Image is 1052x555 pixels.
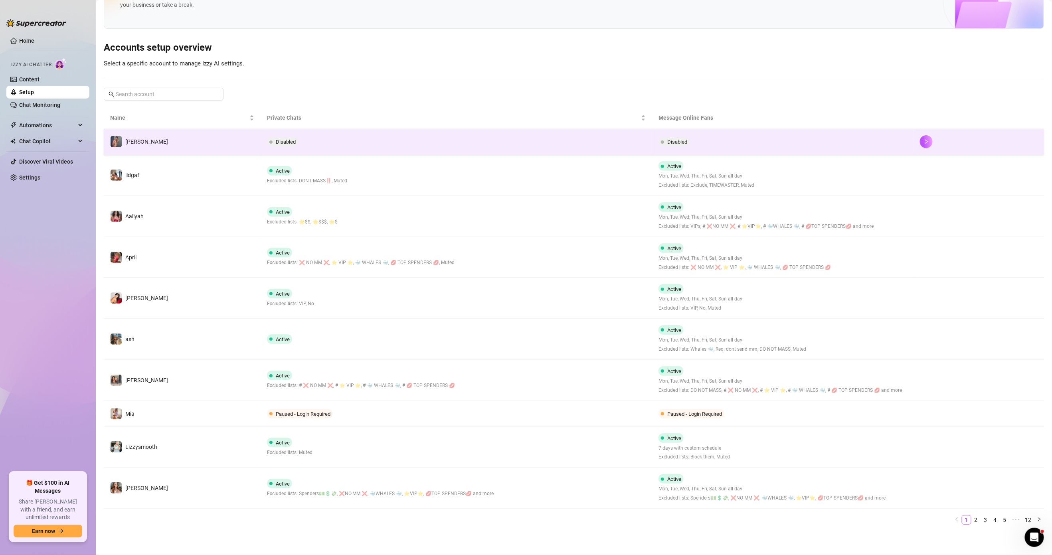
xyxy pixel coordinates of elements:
span: right [1037,517,1042,522]
img: ash [111,334,122,345]
span: Active [276,440,290,446]
span: Earn now [32,528,55,534]
span: Excluded lists: Block them, Muted [658,453,730,461]
span: Excluded lists: Exclude, TIMEWASTER, Muted [658,182,754,189]
li: 3 [981,515,991,525]
span: Active [276,209,290,215]
li: 2 [971,515,981,525]
img: Dominick [111,136,122,147]
span: arrow-right [58,528,64,534]
span: ash [125,336,134,342]
img: logo-BBDzfeDw.svg [6,19,66,27]
img: April [111,252,122,263]
span: April [125,254,136,261]
img: Aaliyah [111,211,122,222]
span: Excluded lists: 🌟️$$, 🌟️$$$, 🌟️$ [267,218,338,226]
span: thunderbolt [10,122,17,128]
a: 3 [981,515,990,524]
span: Excluded lists: DONT MASS‼️, Muted [267,177,347,185]
li: 4 [991,515,1000,525]
span: Active [667,286,681,292]
span: [PERSON_NAME] [125,295,168,301]
button: left [952,515,962,525]
li: 12 [1022,515,1034,525]
span: Chat Copilot [19,135,76,148]
span: 7 days with custom schedule [658,444,730,452]
span: Select a specific account to manage Izzy AI settings. [104,60,244,67]
span: Active [276,481,290,487]
span: Active [276,291,290,297]
button: right [1034,515,1044,525]
span: Mon, Tue, Wed, Thu, Fri, Sat, Sun all day [658,255,831,262]
span: Excluded lists: ❌ NO MM ❌, ⭐️ VIP ⭐️, 🐳 WHALES 🐳, 💋 TOP SPENDERS 💋, Muted [267,259,455,267]
button: Earn nowarrow-right [14,525,82,537]
span: Mon, Tue, Wed, Thu, Fri, Sat, Sun all day [658,377,902,385]
a: 2 [972,515,981,524]
span: Excluded lists: Spenders💵💲💸, ❌NO MM ❌, 🐳WHALES 🐳, ⭐️VIP⭐️, 💋TOP SPENDERS💋 and more [658,494,886,502]
a: Setup [19,89,34,95]
button: right [920,135,933,148]
span: Mon, Tue, Wed, Thu, Fri, Sat, Sun all day [658,172,754,180]
li: Next Page [1034,515,1044,525]
span: Excluded lists: VIPs, # ❌NO MM ❌, # ⭐️VIP⭐️, # 🐳WHALES 🐳, # 💋TOP SPENDERS💋 and more [658,223,874,230]
span: [PERSON_NAME] [125,377,168,383]
span: Lizzysmooth [125,444,157,450]
span: Active [276,336,290,342]
a: Discover Viral Videos [19,158,73,165]
span: Excluded lists: DO NOT MASS, # ❌ NO MM ❌, # ⭐️ VIP ⭐️, # 🐳 WHALES 🐳, # 💋 TOP SPENDERS 💋 and more [658,387,902,394]
span: Aaliyah [125,213,144,219]
th: Name [104,107,261,129]
li: 1 [962,515,971,525]
span: Izzy AI Chatter [11,61,51,69]
th: Private Chats [261,107,653,129]
span: Active [667,204,681,210]
li: Next 5 Pages [1010,515,1022,525]
span: right [923,139,929,144]
span: Active [667,435,681,441]
span: Mon, Tue, Wed, Thu, Fri, Sat, Sun all day [658,213,874,221]
span: Excluded lists: Spenders💵💲💸, ❌NO MM ❌, 🐳WHALES 🐳, ⭐️VIP⭐️, 💋TOP SPENDERS💋 and more [267,490,494,498]
img: Chloe [111,482,122,494]
a: 4 [991,515,1000,524]
img: Sophia [111,292,122,304]
span: Automations [19,119,76,132]
img: ildgaf [111,170,122,181]
span: search [109,91,114,97]
span: Disabled [276,139,296,145]
span: Excluded lists: # ❌ NO MM ❌, # ⭐️ VIP ⭐️, # 🐳 WHALES 🐳, # 💋 TOP SPENDERS 💋 [267,382,455,389]
span: Mon, Tue, Wed, Thu, Fri, Sat, Sun all day [658,336,806,344]
span: Excluded lists: ❌ NO MM ❌, ⭐️ VIP ⭐️, 🐳 WHALES 🐳, 💋 TOP SPENDERS 💋 [658,264,831,271]
span: Mia [125,411,134,417]
span: ildgaf [125,172,139,178]
span: Active [667,368,681,374]
img: AI Chatter [55,58,67,69]
span: Disabled [667,139,687,145]
span: left [955,517,959,522]
span: ••• [1010,515,1022,525]
span: Active [667,163,681,169]
a: Chat Monitoring [19,102,60,108]
span: Paused - Login Required [276,411,330,417]
input: Search account [116,90,212,99]
a: Settings [19,174,40,181]
th: Message Online Fans [652,107,913,129]
span: Excluded lists: VIP, No [267,300,314,308]
img: Chat Copilot [10,138,16,144]
a: 12 [1023,515,1034,524]
img: Esmeralda [111,375,122,386]
span: [PERSON_NAME] [125,138,168,145]
li: Previous Page [952,515,962,525]
a: Home [19,38,34,44]
iframe: Intercom live chat [1025,528,1044,547]
span: Excluded lists: VIP, No, Muted [658,304,742,312]
span: Name [110,113,248,122]
span: Active [667,476,681,482]
li: 5 [1000,515,1010,525]
a: 1 [962,515,971,524]
img: Mia [111,408,122,419]
span: Paused - Login Required [667,411,722,417]
img: Lizzysmooth [111,441,122,452]
span: Excluded lists: Whales 🐳, Req. dont send mm, DO NOT MASS, Muted [658,346,806,353]
span: Active [276,168,290,174]
span: Mon, Tue, Wed, Thu, Fri, Sat, Sun all day [658,485,886,493]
